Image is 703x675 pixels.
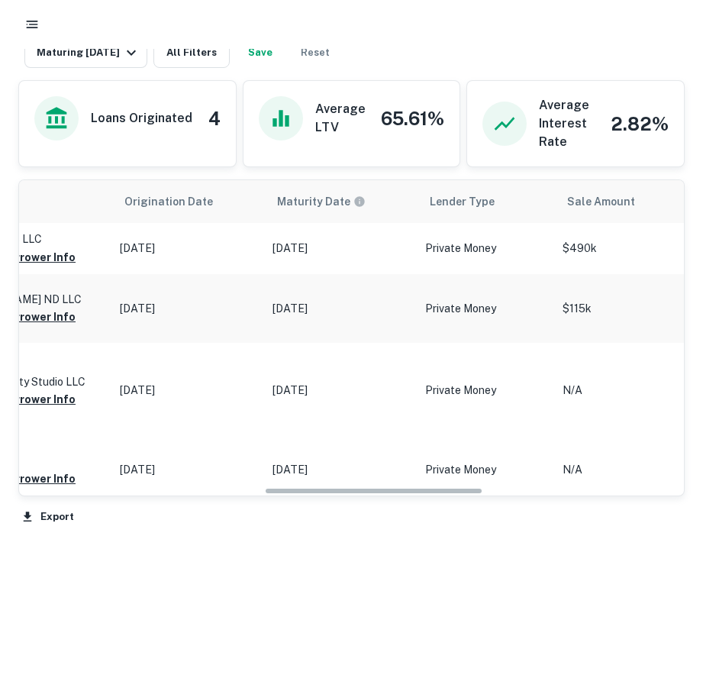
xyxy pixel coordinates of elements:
button: Save your search to get updates of matches that match your search criteria. [236,37,285,68]
p: [DATE] [120,383,257,399]
button: All Filters [153,37,230,68]
div: scrollable content [19,180,684,496]
h4: 65.61% [381,105,444,132]
h6: Average LTV [315,100,369,137]
p: Private Money [425,383,547,399]
span: Lender Type [430,192,495,211]
p: [DATE] [272,462,410,478]
p: Private Money [425,462,547,478]
p: [DATE] [120,462,257,478]
div: Maturing [DATE] [37,44,140,62]
h6: Maturity Date [277,193,350,210]
iframe: Chat Widget [627,504,703,577]
p: [DATE] [272,383,410,399]
div: Maturity dates displayed may be estimated. Please contact the lender for the most accurate maturi... [277,193,366,210]
p: [DATE] [120,301,257,317]
h4: 2.82% [611,110,669,137]
h4: 4 [208,105,221,132]
h6: Average Interest Rate [539,96,598,151]
button: Maturing [DATE] [24,37,147,68]
p: N/A [563,383,685,399]
p: N/A [563,462,685,478]
th: Lender Type [418,180,555,223]
p: [DATE] [272,241,410,257]
h6: Loans Originated [91,109,192,128]
p: $115k [563,301,685,317]
th: Maturity dates displayed may be estimated. Please contact the lender for the most accurate maturi... [265,180,418,223]
p: Private Money [425,301,547,317]
span: Origination Date [124,192,233,211]
button: Export [18,505,78,528]
th: Origination Date [112,180,265,223]
p: Private Money [425,241,547,257]
th: Sale Amount [555,180,692,223]
button: Reset [291,37,340,68]
p: [DATE] [120,241,257,257]
span: Maturity dates displayed may be estimated. Please contact the lender for the most accurate maturi... [277,193,385,210]
p: $490k [563,241,685,257]
p: [DATE] [272,301,410,317]
span: Sale Amount [567,192,655,211]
